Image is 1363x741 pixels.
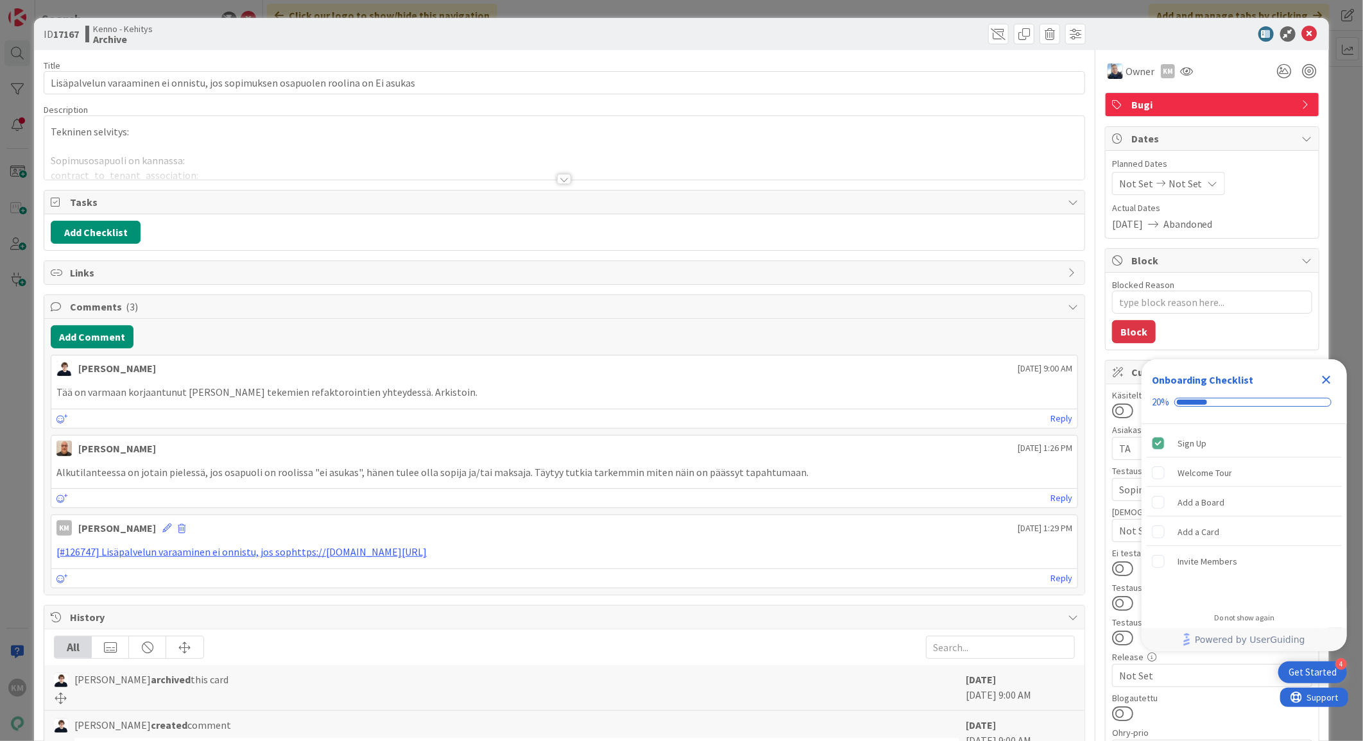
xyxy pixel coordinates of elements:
[1112,425,1312,434] div: Asiakas
[55,636,92,658] div: All
[78,361,156,376] div: [PERSON_NAME]
[1018,441,1072,455] span: [DATE] 1:26 PM
[1119,523,1290,538] span: Not Set
[1147,459,1342,487] div: Welcome Tour is incomplete.
[1142,628,1347,651] div: Footer
[44,26,79,42] span: ID
[51,325,133,348] button: Add Comment
[1112,216,1143,232] span: [DATE]
[51,124,1078,139] p: Tekninen selvitys:
[70,299,1061,314] span: Comments
[151,719,187,731] b: created
[1112,466,1312,475] div: Testaus
[1278,661,1347,683] div: Open Get Started checklist, remaining modules: 4
[1335,658,1347,670] div: 4
[1112,201,1312,215] span: Actual Dates
[966,719,996,731] b: [DATE]
[56,361,72,376] img: MT
[1152,396,1169,408] div: 20%
[93,24,153,34] span: Kenno - Kehitys
[27,2,58,17] span: Support
[1147,488,1342,516] div: Add a Board is incomplete.
[1147,518,1342,546] div: Add a Card is incomplete.
[1178,436,1206,451] div: Sign Up
[1131,253,1296,268] span: Block
[56,465,1072,480] p: Alkutilanteessa on jotain pielessä, jos osapuoli on roolissa "ei asukas", hänen tulee olla sopija...
[78,520,156,536] div: [PERSON_NAME]
[1147,429,1342,457] div: Sign Up is complete.
[1131,131,1296,146] span: Dates
[1050,570,1072,586] a: Reply
[44,60,60,71] label: Title
[966,673,996,686] b: [DATE]
[1142,424,1347,604] div: Checklist items
[56,520,72,536] div: KM
[78,441,156,456] div: [PERSON_NAME]
[1119,176,1153,191] span: Not Set
[1142,359,1347,651] div: Checklist Container
[1112,618,1312,627] div: Testaustiimi kurkkaa
[1119,668,1290,683] span: Not Set
[1126,64,1154,79] span: Owner
[93,34,153,44] b: Archive
[51,221,141,244] button: Add Checklist
[1163,216,1213,232] span: Abandoned
[1119,482,1290,497] span: Sopimukset, ASUTTAMINEN
[1018,362,1072,375] span: [DATE] 9:00 AM
[1050,411,1072,427] a: Reply
[1178,524,1219,540] div: Add a Card
[56,385,1072,400] p: Tää on varmaan korjaantunut [PERSON_NAME] tekemien refaktorointien yhteydessä. Arkistoin.
[54,673,68,687] img: MT
[74,717,231,733] span: [PERSON_NAME] comment
[1112,391,1312,400] div: Käsitelty suunnittelussa
[1131,364,1296,380] span: Custom Fields
[1178,554,1237,569] div: Invite Members
[56,441,72,456] img: MK
[1148,628,1341,651] a: Powered by UserGuiding
[1112,549,1312,558] div: Ei testattavissa
[1169,176,1203,191] span: Not Set
[54,719,68,733] img: MT
[1112,157,1312,171] span: Planned Dates
[1289,666,1337,679] div: Get Started
[56,545,427,558] a: [#126747] Lisäpalvelun varaaminen ei onnistu, jos sophttps://[DOMAIN_NAME][URL]
[74,672,228,687] span: [PERSON_NAME] this card
[1152,372,1253,388] div: Onboarding Checklist
[1178,465,1232,481] div: Welcome Tour
[1112,279,1174,291] label: Blocked Reason
[1112,320,1156,343] button: Block
[1112,728,1312,737] div: Ohry-prio
[126,300,138,313] span: ( 3 )
[53,28,79,40] b: 17167
[966,672,1075,704] div: [DATE] 9:00 AM
[1112,583,1312,592] div: Testaus: Käsitelty
[1112,652,1312,661] div: Release
[1108,64,1123,79] img: JJ
[70,609,1061,625] span: History
[1112,507,1312,516] div: [DEMOGRAPHIC_DATA]
[1112,694,1312,703] div: Blogautettu
[1152,396,1337,408] div: Checklist progress: 20%
[1147,547,1342,575] div: Invite Members is incomplete.
[70,265,1061,280] span: Links
[44,104,88,115] span: Description
[1050,490,1072,506] a: Reply
[1161,64,1175,78] div: KM
[1018,522,1072,535] span: [DATE] 1:29 PM
[70,194,1061,210] span: Tasks
[1195,632,1305,647] span: Powered by UserGuiding
[44,71,1085,94] input: type card name here...
[1316,370,1337,390] div: Close Checklist
[1178,495,1224,510] div: Add a Board
[1214,613,1274,623] div: Do not show again
[926,636,1075,659] input: Search...
[151,673,191,686] b: archived
[1131,97,1296,112] span: Bugi
[1119,441,1290,456] span: TA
